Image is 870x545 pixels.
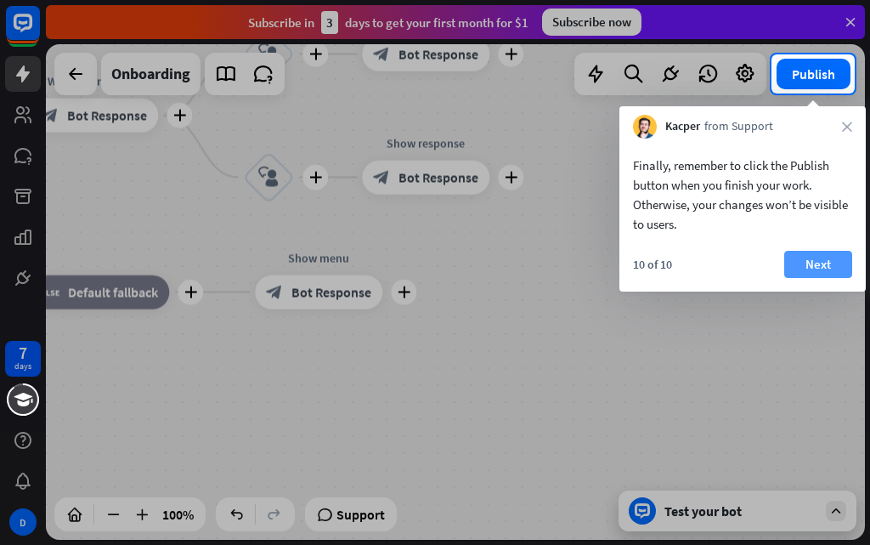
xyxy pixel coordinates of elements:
[633,257,672,272] div: 10 of 10
[777,59,850,89] button: Publish
[842,122,852,132] i: close
[633,156,852,234] div: Finally, remember to click the Publish button when you finish your work. Otherwise, your changes ...
[784,251,852,278] button: Next
[14,7,65,58] button: Open LiveChat chat widget
[665,118,700,135] span: Kacper
[704,118,773,135] span: from Support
